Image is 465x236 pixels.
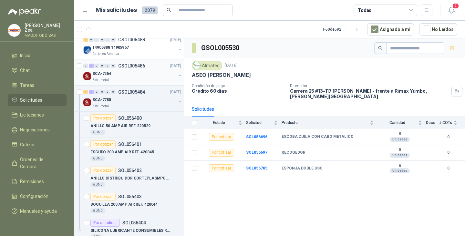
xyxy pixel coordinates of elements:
b: 0 [439,134,457,140]
th: Cantidad [377,117,426,129]
p: MAQUITODO SAS [25,34,67,37]
b: ESCOBA ZUILA CON CABO METALICO [282,134,354,139]
a: Cotizar [8,139,67,151]
span: search [378,46,383,50]
a: SOL056705 [246,166,267,170]
div: Por adjudicar [90,219,120,227]
span: Inicio [20,52,30,59]
b: 5 [377,132,422,137]
span: 2079 [142,6,158,14]
button: 7 [446,5,457,16]
span: Configuración [20,193,48,200]
div: 1 [89,64,94,68]
p: GSOL005484 [118,90,145,94]
div: Unidades [390,137,410,142]
img: Company Logo [83,98,91,106]
div: 6 UND [90,130,105,135]
img: Company Logo [83,72,91,80]
p: [DATE] [170,37,181,43]
p: SCA-7564 [92,71,111,77]
div: 0 [94,37,99,42]
div: 0 [100,64,105,68]
div: 0 [111,37,116,42]
p: SOL056401 [118,142,142,147]
a: Configuración [8,190,67,202]
p: [DATE] [170,89,181,95]
th: Docs [426,117,439,129]
div: 0 [83,64,88,68]
p: Cartones America [92,51,119,56]
p: GSOL005486 [118,64,145,68]
div: 0 [105,90,110,94]
div: Almatec [192,61,222,70]
th: # COTs [439,117,465,129]
span: Cantidad [377,120,417,125]
div: Unidades [390,168,410,173]
div: Solicitudes [192,106,214,113]
p: BOQUILLA 200 AMP AIR REF. 420044 [90,201,158,208]
div: Por cotizar [209,149,234,157]
h1: Mis solicitudes [96,5,137,15]
p: [DATE] [225,63,238,69]
p: Condición de pago [192,84,285,88]
div: 0 [105,64,110,68]
img: Company Logo [193,62,200,69]
b: 5 [377,148,422,153]
div: 4 [83,90,88,94]
div: 1 - 50 de 592 [322,24,362,35]
th: Solicitud [246,117,282,129]
span: search [167,8,171,12]
span: Tareas [20,82,34,89]
button: Asignado a mi [367,23,414,36]
p: ANILLO DISTRIBUIDOR CORTEPLASMPOWERMX125 [90,175,171,181]
div: 0 [111,64,116,68]
b: ESPONJA DOBLE USO [282,166,323,171]
p: ASEO [PERSON_NAME] [192,72,251,78]
p: [DATE] [170,63,181,69]
a: Por cotizarSOL056403BOQUILLA 200 AMP AIR REF. 4200446 UND [74,190,184,216]
span: Estado [201,120,237,125]
div: Unidades [390,153,410,158]
div: 0 [105,37,110,42]
span: Licitaciones [20,111,44,118]
p: SOL056404 [122,221,146,225]
div: 0 [94,64,99,68]
div: 0 [100,37,105,42]
span: Solicitud [246,120,273,125]
div: 2 [83,37,88,42]
div: 0 [100,90,105,94]
a: 4 1 0 0 0 0 GSOL005484[DATE] Company LogoSCA-7785Estrumetal [83,88,182,109]
div: 0 [111,90,116,94]
a: Por cotizarSOL056400ANILLO 50 AMP AIR REF. 2205296 UND [74,112,184,138]
div: Por cotizar [209,164,234,172]
a: Inicio [8,49,67,62]
span: Producto [282,120,368,125]
div: Por cotizar [90,114,116,122]
span: 7 [452,3,459,9]
p: SOL056402 [118,168,142,173]
span: Manuales y ayuda [20,208,57,215]
h3: GSOL005530 [201,43,240,53]
span: # COTs [439,120,452,125]
a: 0 1 0 0 0 0 GSOL005486[DATE] Company LogoSCA-7564Estrumetal [83,62,182,83]
img: Logo peakr [8,8,41,15]
a: SOL056696 [246,135,267,139]
p: Estrumetal [92,77,109,83]
th: Estado [201,117,246,129]
p: SILICONA LUBRICANTE CONSUMIBLES REF27055 [90,228,171,234]
a: 2 0 0 0 0 0 GSOL005488[DATE] Company Logo14905888 14905967Cartones America [83,36,182,56]
button: No Leídos [419,23,457,36]
a: Licitaciones [8,109,67,121]
img: Company Logo [8,24,20,36]
div: 0 [94,90,99,94]
p: [PERSON_NAME] Zea [25,23,67,32]
p: 14905888 14905967 [92,45,129,51]
a: Órdenes de Compra [8,153,67,173]
a: Por cotizarSOL056401ESCUDO 200 AMP AIR REF. 4200456 UND [74,138,184,164]
p: Carrera 25 #13-117 [PERSON_NAME] - frente a Rimax Yumbo , [PERSON_NAME][GEOGRAPHIC_DATA] [290,88,449,99]
a: Negociaciones [8,124,67,136]
a: Chat [8,64,67,77]
p: ESCUDO 200 AMP AIR REF. 420045 [90,149,154,155]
